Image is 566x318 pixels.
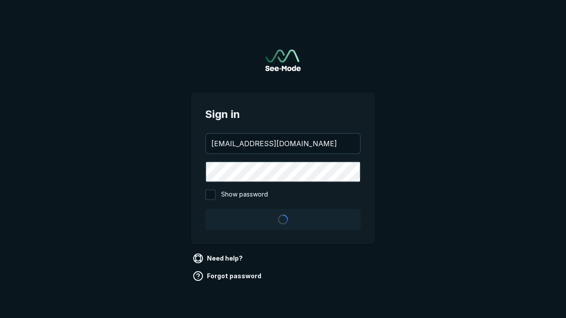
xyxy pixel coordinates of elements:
input: your@email.com [206,134,360,153]
img: See-Mode Logo [265,49,301,71]
span: Show password [221,189,268,200]
a: Need help? [191,251,246,265]
a: Go to sign in [265,49,301,71]
span: Sign in [205,106,361,122]
a: Forgot password [191,269,265,283]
